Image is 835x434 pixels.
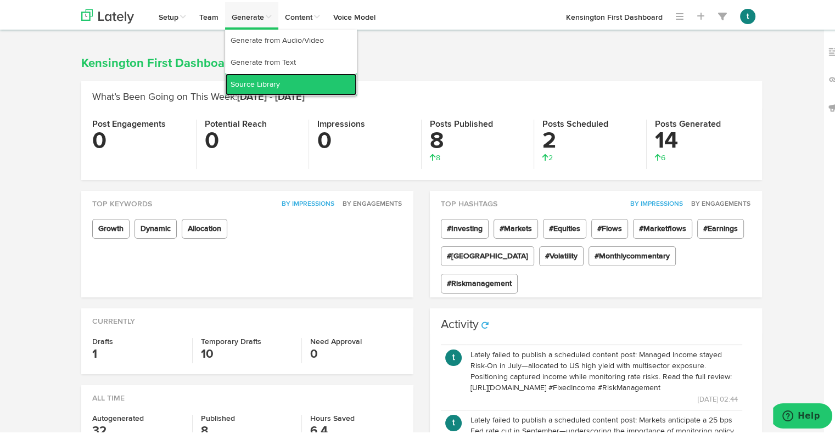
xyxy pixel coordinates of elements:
h3: 1 [92,343,184,361]
button: By Impressions [276,196,335,207]
div: All Time [81,383,413,402]
span: Growth [92,217,130,236]
h4: Temporary Drafts [201,336,293,343]
button: By Engagements [685,196,751,207]
h2: What’s Been Going on This Week: [92,90,751,101]
span: Allocation [182,217,227,236]
span: #Flows [591,217,628,236]
button: By Engagements [337,196,402,207]
h3: 0 [317,127,413,150]
iframe: Opens a widget where you can find more information [773,401,832,429]
button: t [740,7,755,22]
span: 8 [430,152,440,160]
span: #[GEOGRAPHIC_DATA] [441,244,534,264]
h1: Kensington First Dashboard – Summary [81,55,762,68]
h4: Posts Published [430,117,525,127]
h3: Activity [441,317,479,329]
h4: Drafts [92,336,184,343]
h4: Need Approval [310,336,402,343]
h4: Autogenerated [92,413,184,420]
img: logo_lately_bg_light.svg [81,7,134,21]
span: #Earnings [697,217,744,236]
span: [DATE] - [DATE] [237,90,305,100]
span: #Marketflows [633,217,692,236]
h3: 0 [310,343,402,361]
h4: Impressions [317,117,413,127]
h4: Posts Generated [655,117,751,127]
span: #Markets [494,217,538,236]
span: Dynamic [135,217,177,236]
span: #Riskmanagement [441,272,518,291]
span: #Investing [441,217,489,236]
button: t [445,413,462,429]
h3: 2 [542,127,638,150]
h3: 8 [430,127,525,150]
h4: Hours Saved [310,413,402,420]
div: Top Hashtags [430,189,762,207]
div: Currently [81,306,413,325]
button: t [445,347,462,364]
p: Lately failed to publish a scheduled content post: Managed Income stayed Risk-On in July—allocate... [470,347,738,391]
h3: 10 [201,343,293,361]
span: #Monthlycommentary [589,244,676,264]
h3: 0 [92,127,188,150]
h3: 14 [655,127,751,150]
span: #Volatility [539,244,584,264]
span: 6 [655,152,665,160]
div: Top Keywords [81,189,413,207]
a: Generate from Audio/Video [225,27,357,49]
h4: Posts Scheduled [542,117,638,127]
a: Source Library [225,71,357,93]
p: [DATE] 02:44 [470,391,738,403]
h3: 0 [205,127,300,150]
span: 2 [542,152,553,160]
button: By Impressions [624,196,683,207]
h4: Post Engagements [92,117,188,127]
a: Generate from Text [225,49,357,71]
h4: Potential Reach [205,117,300,127]
h4: Published [201,413,293,420]
span: #Equities [543,217,586,236]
